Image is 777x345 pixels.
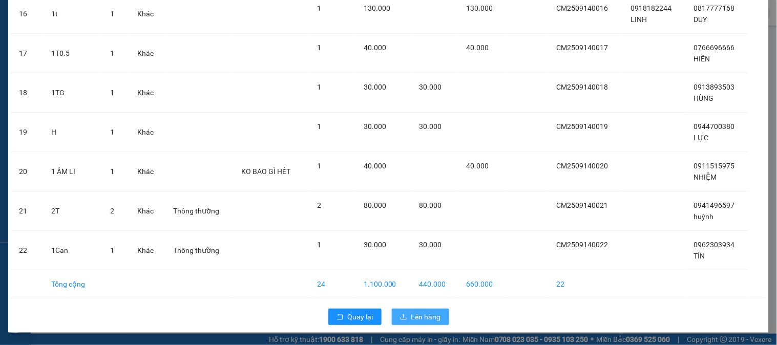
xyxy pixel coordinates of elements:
[13,13,64,64] img: logo.jpg
[43,231,102,270] td: 1Can
[556,44,608,52] span: CM2509140017
[419,122,442,131] span: 30.000
[43,34,102,73] td: 1T0.5
[317,241,321,249] span: 1
[364,44,386,52] span: 40.000
[110,128,114,136] span: 1
[110,207,114,215] span: 2
[694,212,713,221] span: huỳnh
[419,83,442,91] span: 30.000
[400,313,407,321] span: upload
[110,246,114,254] span: 1
[364,83,386,91] span: 30.000
[419,241,442,249] span: 30.000
[694,83,734,91] span: 0913893503
[317,162,321,170] span: 1
[13,74,144,91] b: GỬI : Bến Xe Cà Mau
[556,241,608,249] span: CM2509140022
[694,15,707,24] span: DUY
[694,173,717,181] span: NHIỆM
[355,270,411,298] td: 1.100.000
[392,309,449,325] button: uploadLên hàng
[348,311,373,322] span: Quay lại
[411,311,441,322] span: Lên hàng
[43,152,102,191] td: 1 ÂM LI
[129,34,165,73] td: Khác
[129,231,165,270] td: Khác
[110,167,114,176] span: 1
[43,191,102,231] td: 2T
[364,162,386,170] span: 40.000
[419,201,442,209] span: 80.000
[337,313,344,321] span: rollback
[694,94,713,102] span: HÙNG
[317,44,321,52] span: 1
[110,49,114,57] span: 1
[411,270,458,298] td: 440.000
[11,34,43,73] td: 17
[96,38,428,51] li: Hotline: 02839552959
[317,4,321,12] span: 1
[694,4,734,12] span: 0817777168
[129,73,165,113] td: Khác
[43,113,102,152] td: H
[43,270,102,298] td: Tổng cộng
[556,83,608,91] span: CM2509140018
[694,252,705,260] span: TÍN
[328,309,382,325] button: rollbackQuay lại
[11,113,43,152] td: 19
[631,15,647,24] span: LINH
[694,44,734,52] span: 0766696666
[11,73,43,113] td: 18
[241,167,290,176] span: KO BAO GÌ HẾT
[309,270,355,298] td: 24
[556,162,608,170] span: CM2509140020
[129,113,165,152] td: Khác
[11,191,43,231] td: 21
[129,152,165,191] td: Khác
[694,134,708,142] span: LỰC
[129,191,165,231] td: Khác
[694,241,734,249] span: 0962303934
[466,4,493,12] span: 130.000
[11,231,43,270] td: 22
[694,122,734,131] span: 0944700380
[694,162,734,170] span: 0911515975
[317,201,321,209] span: 2
[165,231,233,270] td: Thông thường
[364,4,390,12] span: 130.000
[694,201,734,209] span: 0941496597
[96,25,428,38] li: 26 Phó Cơ Điều, Phường 12
[458,270,505,298] td: 660.000
[694,55,710,63] span: HIÊN
[364,201,386,209] span: 80.000
[11,152,43,191] td: 20
[165,191,233,231] td: Thông thường
[466,162,489,170] span: 40.000
[466,44,489,52] span: 40.000
[556,122,608,131] span: CM2509140019
[317,122,321,131] span: 1
[631,4,672,12] span: 0918182244
[110,10,114,18] span: 1
[556,201,608,209] span: CM2509140021
[43,73,102,113] td: 1TG
[364,122,386,131] span: 30.000
[110,89,114,97] span: 1
[556,4,608,12] span: CM2509140016
[317,83,321,91] span: 1
[548,270,623,298] td: 22
[364,241,386,249] span: 30.000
